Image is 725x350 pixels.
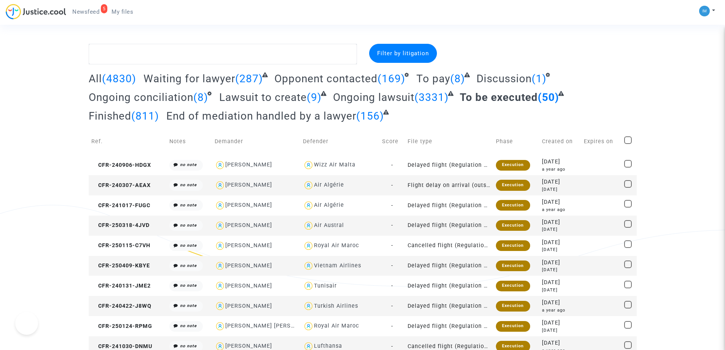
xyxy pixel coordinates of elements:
[542,267,579,273] div: [DATE]
[215,280,226,291] img: icon-user.svg
[542,287,579,293] div: [DATE]
[180,344,197,348] i: no note
[215,240,226,251] img: icon-user.svg
[542,226,579,233] div: [DATE]
[91,242,150,249] span: CFR-250115-C7VH
[391,242,393,249] span: -
[542,259,579,267] div: [DATE]
[180,263,197,268] i: no note
[391,202,393,209] span: -
[167,128,212,155] td: Notes
[225,283,272,289] div: [PERSON_NAME]
[493,128,539,155] td: Phase
[212,128,301,155] td: Demander
[405,128,494,155] td: File type
[143,72,235,85] span: Waiting for lawyer
[542,327,579,334] div: [DATE]
[542,178,579,186] div: [DATE]
[89,91,193,104] span: Ongoing conciliation
[542,307,579,313] div: a year ago
[307,91,322,104] span: (9)
[91,262,150,269] span: CFR-250409-KBYE
[91,323,152,329] span: CFR-250124-RPMG
[314,242,359,249] div: Royal Air Maroc
[405,276,494,296] td: Delayed flight (Regulation EC 261/2004)
[105,6,139,18] a: My files
[303,160,314,171] img: icon-user.svg
[314,323,359,329] div: Royal Air Maroc
[303,220,314,231] img: icon-user.svg
[542,206,579,213] div: a year ago
[131,110,159,122] span: (811)
[303,200,314,211] img: icon-user.svg
[15,312,38,335] iframe: Help Scout Beacon - Open
[180,323,197,328] i: no note
[225,222,272,229] div: [PERSON_NAME]
[303,180,314,191] img: icon-user.svg
[379,128,405,155] td: Score
[300,128,379,155] td: Defender
[405,175,494,195] td: Flight delay on arrival (outside of EU - Montreal Convention)
[6,4,66,19] img: jc-logo.svg
[72,8,99,15] span: Newsfeed
[405,316,494,336] td: Delayed flight (Regulation EC 261/2004)
[225,242,272,249] div: [PERSON_NAME]
[91,182,151,189] span: CFR-240307-AEAX
[542,238,579,247] div: [DATE]
[496,321,530,332] div: Execution
[314,222,344,229] div: Air Austral
[496,261,530,271] div: Execution
[542,158,579,166] div: [DATE]
[496,200,530,211] div: Execution
[405,155,494,175] td: Delayed flight (Regulation EC 261/2004)
[112,8,133,15] span: My files
[91,202,150,209] span: CFR-241017-FUGC
[314,182,344,188] div: Air Algérie
[215,220,226,231] img: icon-user.svg
[91,303,151,309] span: CFR-240422-J8WQ
[225,182,272,188] div: [PERSON_NAME]
[391,283,393,289] span: -
[180,223,197,228] i: no note
[215,200,226,211] img: icon-user.svg
[66,6,105,18] a: 5Newsfeed
[225,343,272,349] div: [PERSON_NAME]
[405,256,494,276] td: Delayed flight (Regulation EC 261/2004)
[89,72,102,85] span: All
[542,186,579,193] div: [DATE]
[405,296,494,316] td: Delayed flight (Regulation EC 261/2004)
[476,72,532,85] span: Discussion
[215,180,226,191] img: icon-user.svg
[405,195,494,216] td: Delayed flight (Regulation EC 261/2004)
[377,50,429,57] span: Filter by litigation
[91,343,152,350] span: CFR-241030-DNMU
[378,72,405,85] span: (169)
[539,128,582,155] td: Created on
[391,303,393,309] span: -
[496,240,530,251] div: Execution
[542,246,579,253] div: [DATE]
[542,299,579,307] div: [DATE]
[314,303,358,309] div: Turkish Airlines
[215,261,226,272] img: icon-user.svg
[91,162,151,168] span: CFR-240906-HDGX
[496,301,530,312] div: Execution
[219,91,307,104] span: Lawsuit to create
[89,128,167,155] td: Ref.
[391,262,393,269] span: -
[303,321,314,332] img: icon-user.svg
[180,182,197,187] i: no note
[460,91,538,104] span: To be executed
[215,321,226,332] img: icon-user.svg
[180,162,197,167] i: no note
[391,222,393,229] span: -
[101,4,108,13] div: 5
[542,339,579,347] div: [DATE]
[314,161,355,168] div: Wizz Air Malta
[542,198,579,206] div: [DATE]
[538,91,559,104] span: (50)
[391,182,393,189] span: -
[215,300,226,312] img: icon-user.svg
[91,222,150,229] span: CFR-250318-4JVD
[542,218,579,227] div: [DATE]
